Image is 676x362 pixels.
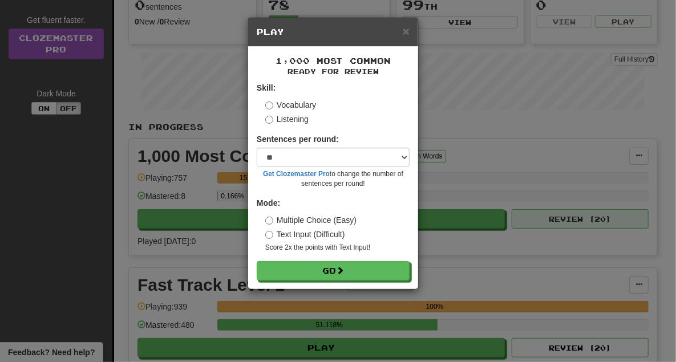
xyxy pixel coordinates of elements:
[403,25,410,38] span: ×
[257,198,280,208] strong: Mode:
[257,83,276,92] strong: Skill:
[265,99,316,111] label: Vocabulary
[265,231,273,239] input: Text Input (Difficult)
[257,169,410,189] small: to change the number of sentences per round!
[265,229,345,240] label: Text Input (Difficult)
[265,113,309,125] label: Listening
[265,101,273,109] input: Vocabulary
[265,243,410,253] small: Score 2x the points with Text Input !
[265,116,273,124] input: Listening
[263,170,330,178] a: Get Clozemaster Pro
[257,133,339,145] label: Sentences per round:
[257,261,410,280] button: Go
[403,25,410,37] button: Close
[276,56,391,66] span: 1,000 Most Common
[257,26,410,38] h5: Play
[257,67,410,76] small: Ready for Review
[265,217,273,225] input: Multiple Choice (Easy)
[265,214,357,226] label: Multiple Choice (Easy)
